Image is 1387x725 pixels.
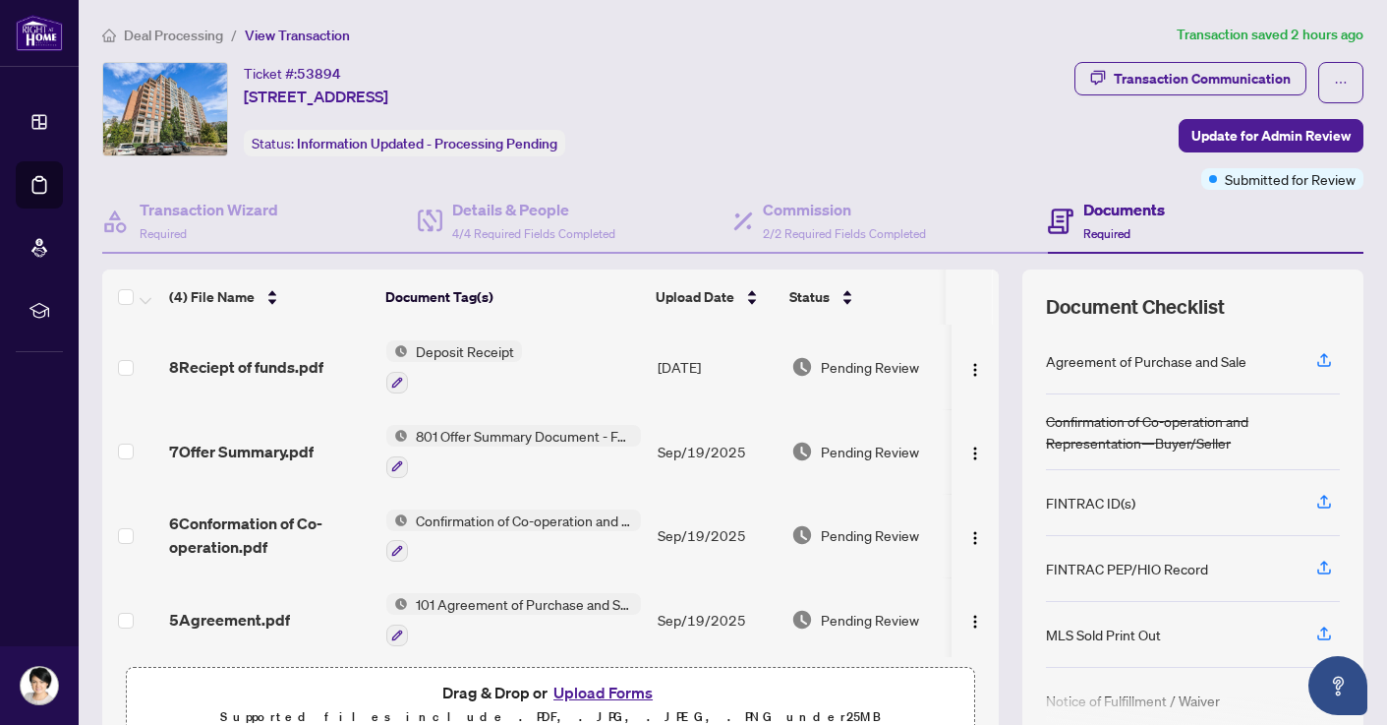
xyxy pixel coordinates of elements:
span: home [102,29,116,42]
button: Update for Admin Review [1179,119,1363,152]
span: Required [1083,226,1130,241]
button: Open asap [1308,656,1367,715]
article: Transaction saved 2 hours ago [1177,24,1363,46]
span: Update for Admin Review [1191,120,1351,151]
img: Document Status [791,441,813,462]
span: Confirmation of Co-operation and Representation—Buyer/Seller [408,510,641,531]
button: Status IconDeposit Receipt [386,340,522,393]
img: Logo [967,446,983,461]
th: Status [781,270,949,325]
li: / [231,24,237,46]
img: Status Icon [386,510,408,531]
div: Transaction Communication [1114,63,1291,94]
td: Sep/19/2025 [650,577,783,662]
button: Status Icon801 Offer Summary Document - For use with Agreement of Purchase and Sale [386,425,641,478]
span: Upload Date [656,286,734,308]
img: Document Status [791,356,813,378]
span: 2/2 Required Fields Completed [763,226,926,241]
span: Required [140,226,187,241]
td: [DATE] [650,325,783,409]
img: Status Icon [386,340,408,362]
span: Deal Processing [124,27,223,44]
h4: Details & People [452,198,615,221]
span: 8Reciept of funds.pdf [169,355,323,379]
span: 801 Offer Summary Document - For use with Agreement of Purchase and Sale [408,425,641,447]
button: Logo [959,351,991,383]
img: Logo [967,530,983,546]
span: (4) File Name [169,286,255,308]
th: Upload Date [648,270,781,325]
div: Agreement of Purchase and Sale [1046,350,1246,372]
div: FINTRAC ID(s) [1046,492,1135,514]
th: Document Tag(s) [377,270,648,325]
span: View Transaction [245,27,350,44]
img: Status Icon [386,425,408,447]
img: Document Status [791,524,813,546]
span: 4/4 Required Fields Completed [452,226,615,241]
th: (4) File Name [161,270,377,325]
span: Pending Review [821,356,919,378]
div: Ticket #: [244,62,341,85]
img: Status Icon [386,593,408,615]
button: Logo [959,604,991,635]
img: logo [16,15,63,51]
button: Status Icon101 Agreement of Purchase and Sale - Condominium Resale [386,593,641,646]
span: Deposit Receipt [408,340,522,362]
span: Document Checklist [1046,293,1225,321]
span: 101 Agreement of Purchase and Sale - Condominium Resale [408,593,641,615]
button: Status IconConfirmation of Co-operation and Representation—Buyer/Seller [386,510,641,563]
span: 5Agreement.pdf [169,608,290,632]
span: Pending Review [821,441,919,462]
img: Document Status [791,609,813,631]
button: Transaction Communication [1074,62,1306,95]
div: MLS Sold Print Out [1046,624,1161,645]
div: FINTRAC PEP/HIO Record [1046,558,1208,579]
img: IMG-N12387697_1.jpg [103,63,227,155]
td: Sep/19/2025 [650,494,783,578]
h4: Commission [763,198,926,221]
span: Pending Review [821,609,919,631]
span: Submitted for Review [1225,168,1356,190]
div: Notice of Fulfillment / Waiver [1046,690,1220,711]
span: 6Conformation of Co-operation.pdf [169,512,371,559]
td: Sep/19/2025 [650,409,783,494]
div: Status: [244,130,565,156]
div: Confirmation of Co-operation and Representation—Buyer/Seller [1046,410,1340,453]
span: Status [789,286,830,308]
span: 53894 [297,65,341,83]
button: Upload Forms [548,680,659,705]
h4: Transaction Wizard [140,198,278,221]
button: Logo [959,436,991,467]
button: Logo [959,519,991,551]
img: Profile Icon [21,667,58,704]
span: Information Updated - Processing Pending [297,135,557,152]
img: Logo [967,614,983,630]
span: ellipsis [1334,76,1348,90]
h4: Documents [1083,198,1165,221]
span: Pending Review [821,524,919,546]
span: Drag & Drop or [442,680,659,705]
span: [STREET_ADDRESS] [244,85,388,108]
span: 7Offer Summary.pdf [169,440,314,463]
img: Logo [967,362,983,378]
